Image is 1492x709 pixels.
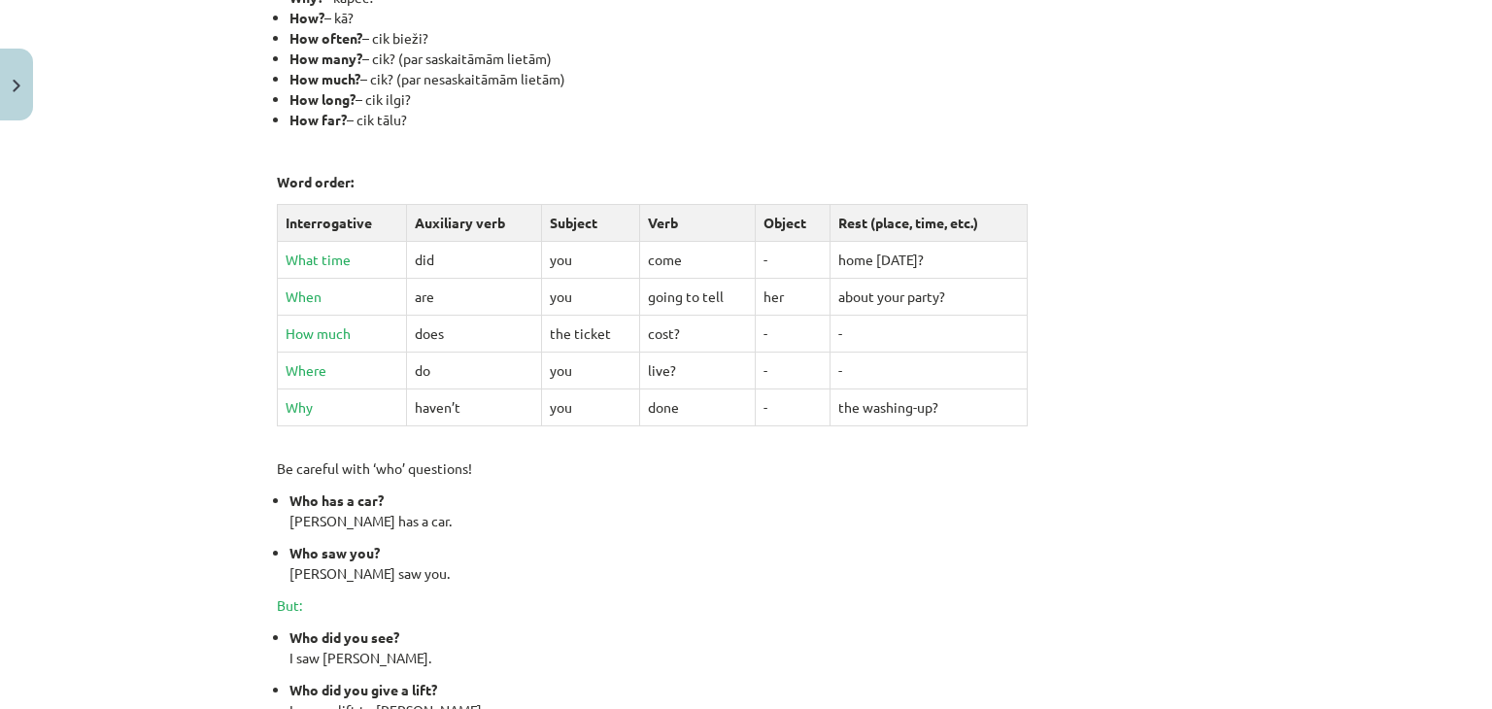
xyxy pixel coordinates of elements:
[277,596,302,614] span: But:
[289,491,384,509] strong: Who has a car?
[289,70,360,87] strong: How much?
[541,278,639,315] td: you
[756,315,831,352] td: -
[541,241,639,278] td: you
[639,241,756,278] td: come
[13,80,20,92] img: icon-close-lesson-0947bae3869378f0d4975bcd49f059093ad1ed9edebbc8119c70593378902aed.svg
[289,69,1215,89] li: – cik? (par nesaskaitāmām lietām)
[756,352,831,388] td: -
[639,352,756,388] td: live?
[289,543,1215,584] p: [PERSON_NAME] saw you.
[831,204,1028,241] td: Rest (place, time, etc.)
[541,352,639,388] td: you
[289,111,347,128] strong: How far?
[407,352,541,388] td: do
[289,628,399,646] strong: Who did you see?
[639,204,756,241] td: Verb
[407,388,541,425] td: haven’t
[541,315,639,352] td: the ticket
[407,241,541,278] td: did
[289,8,1215,28] li: – kā?
[541,388,639,425] td: you
[289,490,1215,531] p: [PERSON_NAME] has a car.
[277,458,1215,479] p: Be careful with ‘who’ questions!
[639,315,756,352] td: cost?
[756,241,831,278] td: -
[289,28,1215,49] li: – cik bieži?
[407,315,541,352] td: does
[289,49,1215,69] li: – cik? (par saskaitāmām lietām)
[407,278,541,315] td: are
[289,89,1215,110] li: – cik ilgi?
[289,110,1215,130] li: – cik tālu?
[286,287,322,305] span: When
[639,278,756,315] td: going to tell
[286,324,351,342] span: How much
[289,9,324,26] strong: How?
[289,50,362,67] strong: How many?
[756,388,831,425] td: -
[831,352,1028,388] td: -
[286,251,351,268] span: What time
[278,204,407,241] td: Interrogative
[756,278,831,315] td: her
[277,173,354,190] strong: Word order:
[639,388,756,425] td: done
[831,278,1028,315] td: about your party?
[756,204,831,241] td: Object
[541,204,639,241] td: Subject
[289,627,1215,668] p: I saw [PERSON_NAME].
[831,388,1028,425] td: the washing-up?
[407,204,541,241] td: Auxiliary verb
[831,241,1028,278] td: home [DATE]?
[831,315,1028,352] td: -
[289,681,437,698] strong: Who did you give a lift?
[286,398,313,416] span: Why
[289,90,356,108] strong: How long?
[289,29,362,47] strong: How often?
[286,361,326,379] span: Where
[289,544,380,561] strong: Who saw you?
